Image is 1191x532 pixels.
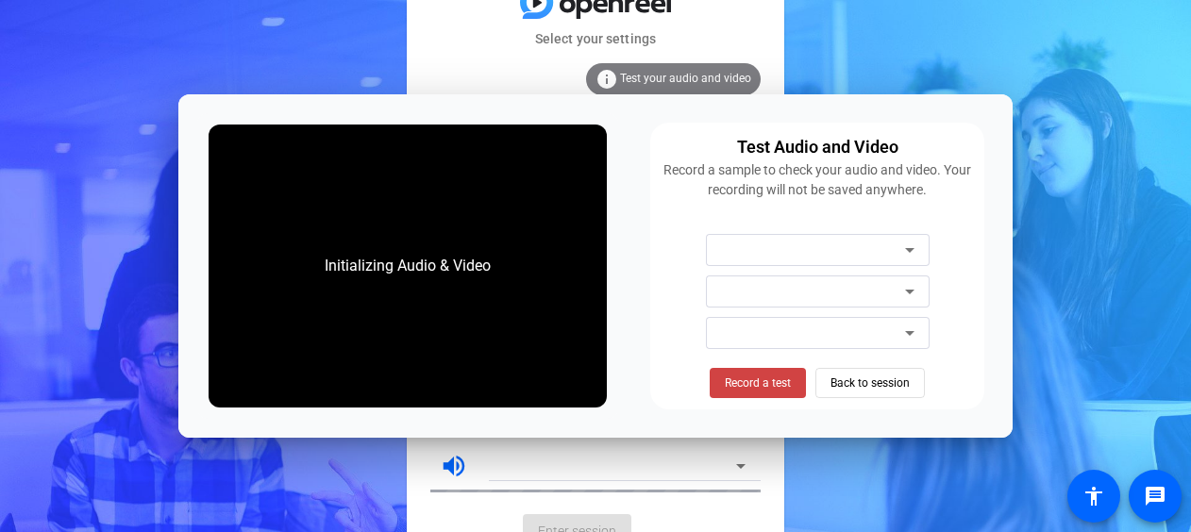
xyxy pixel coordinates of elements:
[407,28,784,49] mat-card-subtitle: Select your settings
[1082,485,1105,507] mat-icon: accessibility
[725,374,791,391] span: Record a test
[306,236,510,296] div: Initializing Audio & Video
[662,160,972,200] div: Record a sample to check your audio and video. Your recording will not be saved anywhere.
[830,365,910,401] span: Back to session
[595,68,618,91] mat-icon: info
[710,368,806,398] button: Record a test
[815,368,925,398] button: Back to session
[440,452,468,480] mat-icon: volume_up
[1144,485,1166,507] mat-icon: message
[620,72,751,85] span: Test your audio and video
[737,134,898,160] div: Test Audio and Video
